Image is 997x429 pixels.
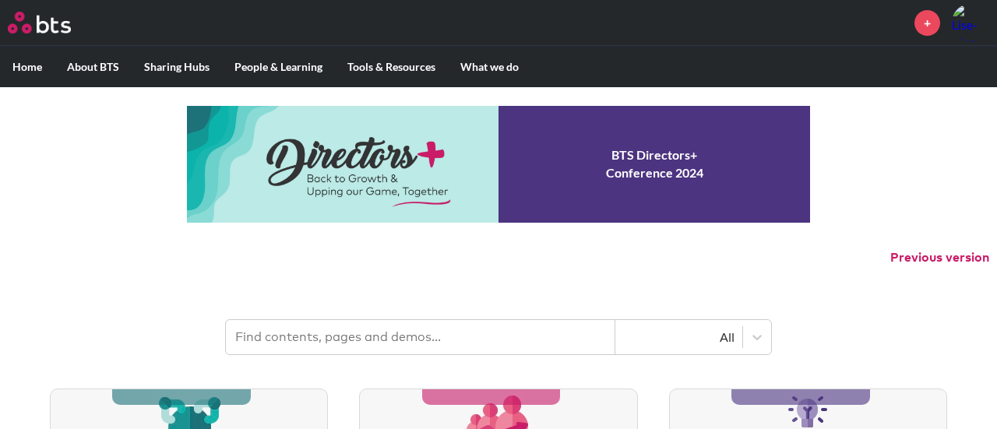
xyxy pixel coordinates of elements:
div: All [623,329,735,346]
img: BTS Logo [8,12,71,33]
label: People & Learning [222,47,335,87]
a: Conference 2024 [187,106,810,223]
img: Lise-Mae Strydom [952,4,989,41]
label: About BTS [55,47,132,87]
label: Tools & Resources [335,47,448,87]
label: Sharing Hubs [132,47,222,87]
a: + [914,10,940,36]
a: Go home [8,12,100,33]
a: Profile [952,4,989,41]
button: Previous version [890,249,989,266]
input: Find contents, pages and demos... [226,320,615,354]
label: What we do [448,47,531,87]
